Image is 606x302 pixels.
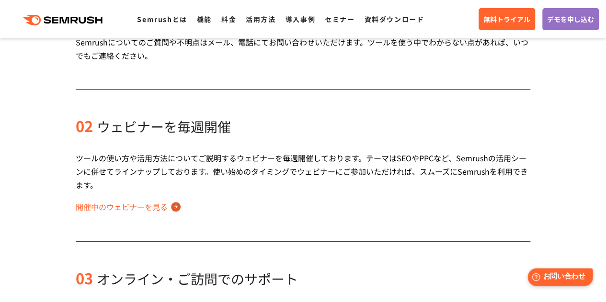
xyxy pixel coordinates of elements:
a: 導入事例 [286,14,315,24]
span: 03 [76,267,93,289]
div: Semrushについてのご質問や不明点はメール、電話にてお問い合わせいただけます。ツールを使う中でわからない点があれば、いつでもご連絡ください。 [76,35,530,62]
a: デモを申し込む [542,8,599,30]
a: 無料トライアル [479,8,535,30]
a: 資料ダウンロード [364,14,424,24]
a: 料金 [221,14,236,24]
iframe: Help widget launcher [521,265,595,291]
a: 開催中のウェビナーを見る [76,199,181,214]
span: デモを申し込む [547,14,594,24]
a: 活用方法 [246,14,275,24]
span: ウェビナーを毎週開催 [97,117,231,136]
a: Semrushとは [137,14,187,24]
span: オンライン・ご訪問でのサポート [97,269,298,288]
span: 無料トライアル [483,14,530,24]
a: セミナー [325,14,354,24]
a: 機能 [197,14,212,24]
span: 02 [76,115,93,136]
div: ツールの使い方や活用方法についてご説明するウェビナーを毎週開催しております。テーマはSEOやPPCなど、Semrushの活用シーンに併せてラインナップしております。使い始めのタイミングでウェビナ... [76,151,530,191]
